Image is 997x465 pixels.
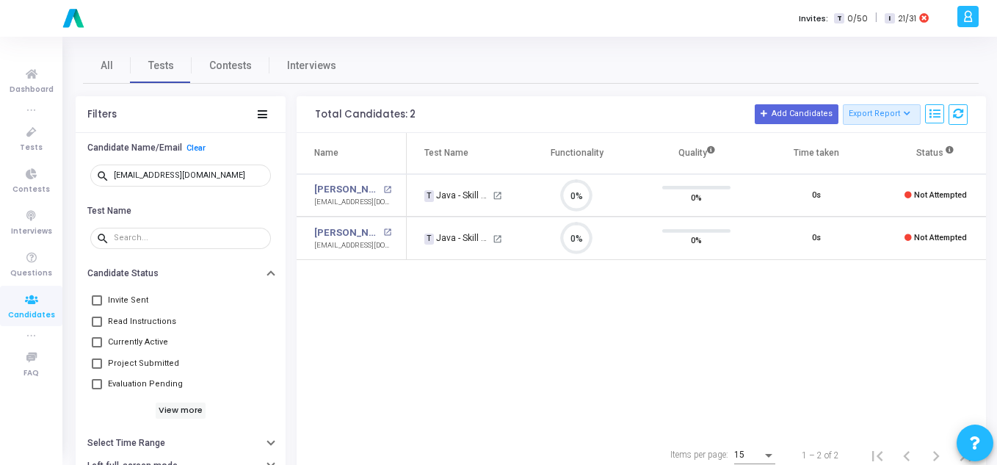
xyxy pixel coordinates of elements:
[87,206,131,217] h6: Test Name
[799,12,828,25] label: Invites:
[96,231,114,245] mat-icon: search
[8,309,55,322] span: Candidates
[914,233,967,242] span: Not Attempted
[734,450,775,461] mat-select: Items per page:
[10,84,54,96] span: Dashboard
[148,58,174,73] span: Tests
[812,190,821,202] div: 0s
[114,234,265,242] input: Search...
[76,137,286,159] button: Candidate Name/EmailClear
[314,240,391,251] div: [EMAIL_ADDRESS][DOMAIN_NAME]
[108,375,183,393] span: Evaluation Pending
[10,267,52,280] span: Questions
[637,133,756,174] th: Quality
[755,104,838,123] button: Add Candidates
[794,145,839,161] div: Time taken
[11,226,52,238] span: Interviews
[314,197,391,208] div: [EMAIL_ADDRESS][DOMAIN_NAME]
[76,199,286,222] button: Test Name
[20,142,43,154] span: Tests
[87,268,159,279] h6: Candidate Status
[383,186,391,194] mat-icon: open_in_new
[101,58,113,73] span: All
[424,234,434,245] span: T
[885,13,894,24] span: I
[108,334,168,351] span: Currently Active
[23,367,39,380] span: FAQ
[209,58,252,73] span: Contests
[76,262,286,285] button: Candidate Status
[493,191,502,201] mat-icon: open_in_new
[87,438,165,449] h6: Select Time Range
[87,109,117,120] div: Filters
[314,145,338,161] div: Name
[186,143,206,153] a: Clear
[424,190,434,202] span: T
[114,171,265,180] input: Search...
[517,133,637,174] th: Functionality
[87,143,182,154] h6: Candidate Name/Email
[108,355,179,372] span: Project Submitted
[875,10,877,26] span: |
[314,182,380,197] a: [PERSON_NAME]
[812,232,821,245] div: 0s
[734,450,744,460] span: 15
[898,12,916,25] span: 21/31
[383,228,391,237] mat-icon: open_in_new
[315,109,416,120] div: Total Candidates: 2
[876,133,996,174] th: Status
[424,189,490,202] div: Java - Skill Assessment August
[108,313,176,331] span: Read Instructions
[847,12,868,25] span: 0/50
[691,233,702,248] span: 0%
[96,169,114,182] mat-icon: search
[834,13,844,24] span: T
[424,231,490,245] div: Java - Skill Assessment july
[691,190,702,204] span: 0%
[12,184,50,196] span: Contests
[493,234,502,244] mat-icon: open_in_new
[287,58,336,73] span: Interviews
[156,403,206,419] h6: View more
[314,226,380,240] a: [PERSON_NAME]
[802,449,839,462] div: 1 – 2 of 2
[914,190,967,200] span: Not Attempted
[670,448,728,461] div: Items per page:
[407,133,517,174] th: Test Name
[76,432,286,455] button: Select Time Range
[59,4,88,33] img: logo
[843,104,921,125] button: Export Report
[108,292,148,309] span: Invite Sent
